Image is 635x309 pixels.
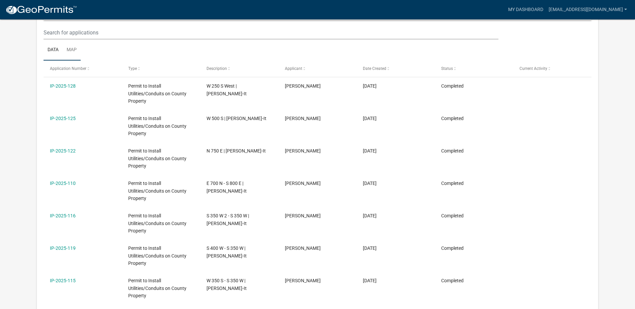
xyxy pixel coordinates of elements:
span: Status [441,66,453,71]
span: Date Created [363,66,386,71]
span: Completed [441,181,464,186]
span: Justin Suhre [285,181,321,186]
span: 08/06/2025 [363,181,377,186]
span: 08/22/2025 [363,116,377,121]
a: IP-2025-128 [50,83,76,89]
span: Completed [441,83,464,89]
span: W 350 S - S 350 W | Berry-It [207,278,247,291]
span: 08/03/2025 [363,278,377,283]
span: 08/03/2025 [363,245,377,251]
input: Search for applications [44,26,498,39]
span: Completed [441,278,464,283]
span: Permit to Install Utilities/Conduits on County Property [128,181,186,201]
a: IP-2025-125 [50,116,76,121]
span: Permit to Install Utilities/Conduits on County Property [128,278,186,299]
span: Applicant [285,66,302,71]
span: Justin Suhre [285,116,321,121]
a: My Dashboard [505,3,546,16]
span: E 700 N - S 800 E | Berry-It [207,181,247,194]
datatable-header-cell: Status [435,61,513,77]
span: 09/03/2025 [363,83,377,89]
a: Data [44,39,63,61]
datatable-header-cell: Description [200,61,279,77]
a: IP-2025-115 [50,278,76,283]
span: W 500 S | Berry-It [207,116,266,121]
datatable-header-cell: Applicant [278,61,356,77]
span: 08/21/2025 [363,148,377,153]
span: Justin Suhre [285,278,321,283]
span: Justin Suhre [285,213,321,218]
span: W 250 S West | Berry-It [207,83,247,96]
span: Completed [441,213,464,218]
span: Permit to Install Utilities/Conduits on County Property [128,213,186,234]
span: S 350 W 2 - S 350 W | Berry-It [207,213,249,226]
span: Current Activity [520,66,547,71]
span: Permit to Install Utilities/Conduits on County Property [128,83,186,104]
span: Application Number [50,66,86,71]
a: IP-2025-116 [50,213,76,218]
span: Completed [441,245,464,251]
span: Completed [441,116,464,121]
a: IP-2025-119 [50,245,76,251]
span: S 400 W - S 350 W | Berry-It [207,245,247,259]
span: Permit to Install Utilities/Conduits on County Property [128,116,186,136]
span: Permit to Install Utilities/Conduits on County Property [128,245,186,266]
span: 08/03/2025 [363,213,377,218]
datatable-header-cell: Current Activity [513,61,591,77]
datatable-header-cell: Application Number [44,61,122,77]
span: Description [207,66,227,71]
a: Map [63,39,81,61]
span: Type [128,66,137,71]
datatable-header-cell: Type [122,61,200,77]
span: Justin Suhre [285,83,321,89]
span: Justin Suhre [285,245,321,251]
datatable-header-cell: Date Created [356,61,435,77]
a: IP-2025-110 [50,181,76,186]
span: N 750 E | Berry-It [207,148,266,153]
span: Completed [441,148,464,153]
a: [EMAIL_ADDRESS][DOMAIN_NAME] [546,3,630,16]
span: Permit to Install Utilities/Conduits on County Property [128,148,186,169]
span: Justin Suhre [285,148,321,153]
a: IP-2025-122 [50,148,76,153]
